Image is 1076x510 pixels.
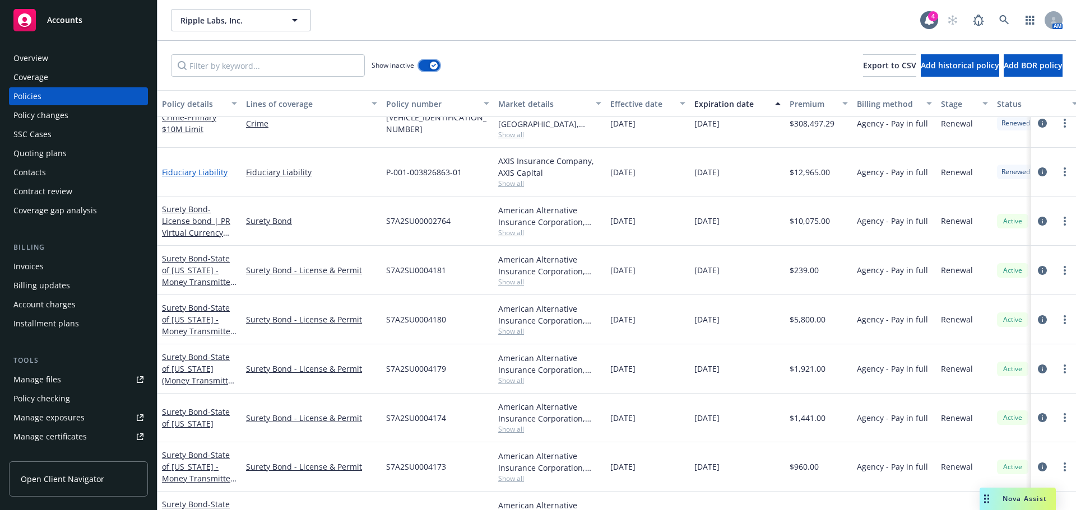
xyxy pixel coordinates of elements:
[498,376,601,385] span: Show all
[690,90,785,117] button: Expiration date
[498,401,601,424] div: American Alternative Insurance Corporation, [GEOGRAPHIC_DATA] Re
[498,228,601,237] span: Show all
[1036,313,1049,326] a: circleInformation
[610,461,636,472] span: [DATE]
[1036,214,1049,228] a: circleInformation
[694,264,720,276] span: [DATE]
[246,215,377,227] a: Surety Bond
[1058,214,1072,228] a: more
[790,98,836,110] div: Premium
[610,98,673,110] div: Effective date
[941,9,964,31] a: Start snowing
[171,9,311,31] button: Ripple Labs, Inc.
[610,215,636,227] span: [DATE]
[494,90,606,117] button: Market details
[967,9,990,31] a: Report a Bug
[386,111,489,135] span: [VEHICLE_IDENTIFICATION_NUMBER]
[162,167,228,177] a: Fiduciary Liability
[498,303,601,326] div: American Alternative Insurance Corporation, [GEOGRAPHIC_DATA] Re
[790,215,830,227] span: $10,075.00
[171,54,365,77] input: Filter by keyword...
[857,314,928,325] span: Agency - Pay in full
[610,118,636,129] span: [DATE]
[9,125,148,143] a: SSC Cases
[790,314,825,325] span: $5,800.00
[498,326,601,336] span: Show all
[857,461,928,472] span: Agency - Pay in full
[1058,264,1072,277] a: more
[1058,165,1072,179] a: more
[498,204,601,228] div: American Alternative Insurance Corporation, [GEOGRAPHIC_DATA] Re
[1058,362,1072,376] a: more
[382,90,494,117] button: Policy number
[921,54,999,77] button: Add historical policy
[13,125,52,143] div: SSC Cases
[9,144,148,162] a: Quoting plans
[13,409,85,427] div: Manage exposures
[9,87,148,105] a: Policies
[863,60,916,71] span: Export to CSV
[9,68,148,86] a: Coverage
[162,302,234,348] a: Surety Bond
[246,314,377,325] a: Surety Bond - License & Permit
[610,412,636,424] span: [DATE]
[162,450,234,495] a: Surety Bond
[941,461,973,472] span: Renewal
[498,130,601,139] span: Show all
[941,363,973,375] span: Renewal
[980,488,1056,510] button: Nova Assist
[694,98,768,110] div: Expiration date
[246,98,365,110] div: Lines of coverage
[13,163,46,181] div: Contacts
[1001,315,1024,325] span: Active
[1004,54,1063,77] button: Add BOR policy
[694,166,720,178] span: [DATE]
[694,412,720,424] span: [DATE]
[1001,118,1030,128] span: Renewed
[857,264,928,276] span: Agency - Pay in full
[13,106,68,124] div: Policy changes
[386,166,462,178] span: P-001-003826863-01
[857,118,928,129] span: Agency - Pay in full
[9,202,148,219] a: Coverage gap analysis
[1001,462,1024,472] span: Active
[941,166,973,178] span: Renewal
[498,98,589,110] div: Market details
[610,264,636,276] span: [DATE]
[498,155,601,179] div: AXIS Insurance Company, AXIS Capital
[9,183,148,200] a: Contract review
[921,60,999,71] span: Add historical policy
[386,264,446,276] span: S7A2SU0004181
[857,412,928,424] span: Agency - Pay in full
[9,428,148,446] a: Manage certificates
[9,242,148,253] div: Billing
[857,215,928,227] span: Agency - Pay in full
[13,202,97,219] div: Coverage gap analysis
[997,98,1065,110] div: Status
[1036,362,1049,376] a: circleInformation
[13,144,67,162] div: Quoting plans
[180,15,277,26] span: Ripple Labs, Inc.
[863,54,916,77] button: Export to CSV
[9,163,148,181] a: Contacts
[13,68,48,86] div: Coverage
[1036,116,1049,130] a: circleInformation
[1058,460,1072,474] a: more
[610,314,636,325] span: [DATE]
[1003,494,1047,503] span: Nova Assist
[610,166,636,178] span: [DATE]
[785,90,852,117] button: Premium
[857,166,928,178] span: Agency - Pay in full
[1001,413,1024,423] span: Active
[162,204,230,250] a: Surety Bond
[246,461,377,472] a: Surety Bond - License & Permit
[13,49,48,67] div: Overview
[941,118,973,129] span: Renewal
[162,98,225,110] div: Policy details
[941,412,973,424] span: Renewal
[9,409,148,427] a: Manage exposures
[13,296,76,314] div: Account charges
[246,264,377,276] a: Surety Bond - License & Permit
[790,118,834,129] span: $308,497.29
